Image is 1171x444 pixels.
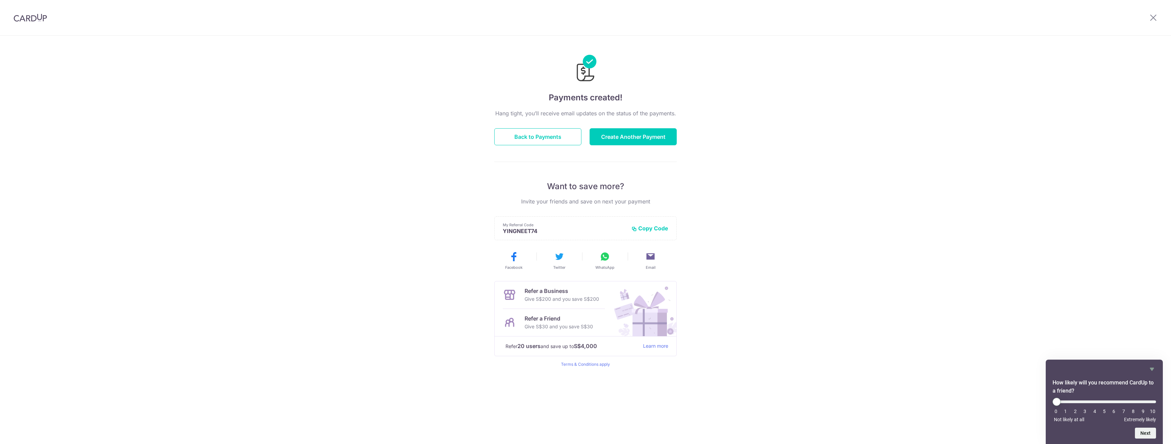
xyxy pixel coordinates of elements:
strong: 20 users [517,342,541,350]
li: 9 [1140,409,1146,414]
span: WhatsApp [595,265,614,270]
p: Give S$30 and you save S$30 [525,323,593,331]
li: 4 [1091,409,1098,414]
span: Extremely likely [1124,417,1156,422]
li: 8 [1130,409,1137,414]
h4: Payments created! [494,92,677,104]
p: Refer and save up to [506,342,638,350]
button: WhatsApp [585,251,625,270]
img: Refer [608,281,676,336]
p: Invite your friends and save on next your payment [494,197,677,205]
a: Terms & Conditions apply [561,362,610,367]
li: 0 [1053,409,1059,414]
button: Copy Code [631,225,668,232]
a: Learn more [643,342,668,350]
button: Create Another Payment [590,128,677,145]
li: 3 [1081,409,1088,414]
button: Twitter [539,251,579,270]
button: Facebook [494,251,534,270]
li: 1 [1062,409,1069,414]
li: 10 [1149,409,1156,414]
button: Email [630,251,671,270]
img: Payments [575,55,596,83]
p: Give S$200 and you save S$200 [525,295,599,303]
span: Not likely at all [1054,417,1084,422]
p: Hang tight, you’ll receive email updates on the status of the payments. [494,109,677,117]
li: 6 [1110,409,1117,414]
span: Email [646,265,656,270]
p: YINGNEET74 [503,228,626,234]
li: 5 [1101,409,1108,414]
h2: How likely will you recommend CardUp to a friend? Select an option from 0 to 10, with 0 being Not... [1053,379,1156,395]
li: 2 [1072,409,1079,414]
p: Refer a Business [525,287,599,295]
p: Want to save more? [494,181,677,192]
span: Facebook [505,265,523,270]
div: How likely will you recommend CardUp to a friend? Select an option from 0 to 10, with 0 being Not... [1053,398,1156,422]
div: How likely will you recommend CardUp to a friend? Select an option from 0 to 10, with 0 being Not... [1053,365,1156,439]
p: My Referral Code [503,222,626,228]
button: Back to Payments [494,128,581,145]
button: Next question [1135,428,1156,439]
span: Twitter [553,265,565,270]
strong: S$4,000 [574,342,597,350]
img: CardUp [14,14,47,22]
button: Hide survey [1148,365,1156,373]
li: 7 [1120,409,1127,414]
p: Refer a Friend [525,314,593,323]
